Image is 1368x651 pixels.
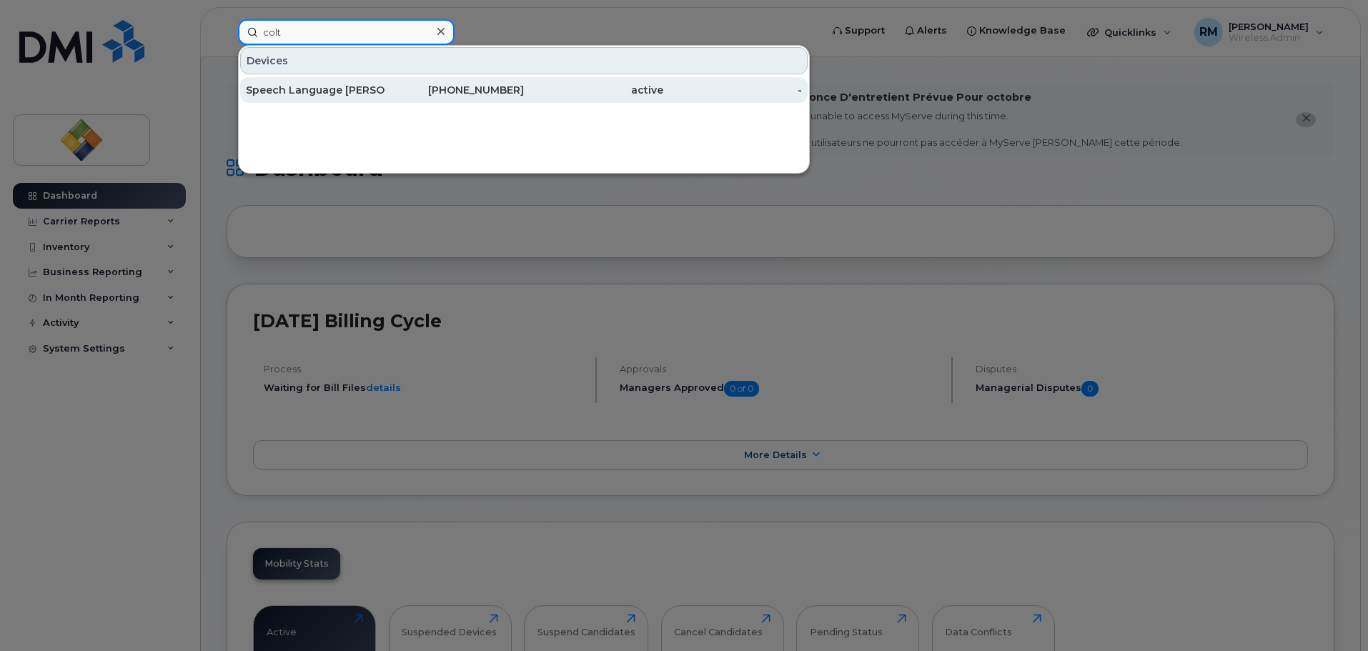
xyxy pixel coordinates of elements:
[663,83,803,97] div: -
[246,83,385,97] div: Speech Language [PERSON_NAME] on
[385,83,525,97] div: [PHONE_NUMBER]
[240,47,808,74] div: Devices
[240,77,808,103] a: Speech Language [PERSON_NAME]on[PHONE_NUMBER]active-
[524,83,663,97] div: active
